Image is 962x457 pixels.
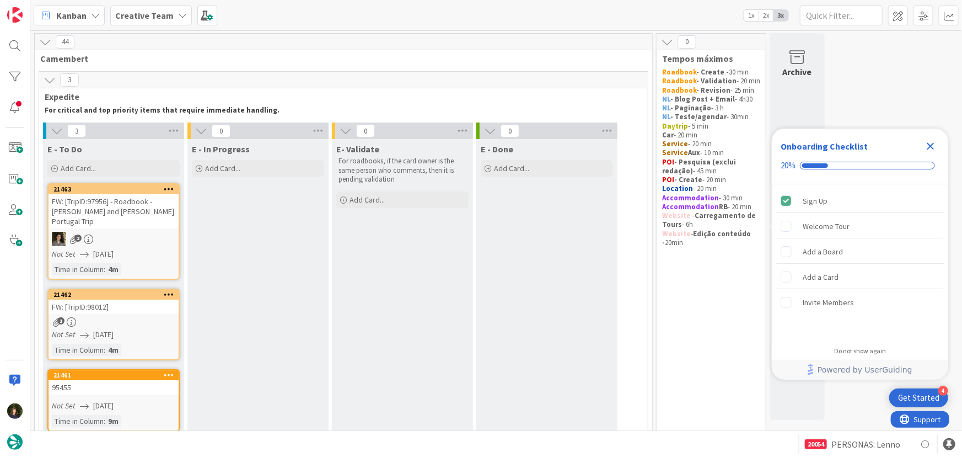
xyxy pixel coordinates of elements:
[47,183,180,280] a: 21463FW: [TripID:97956] - Roadbook - [PERSON_NAME] and [PERSON_NAME] Portugal TripMSNot Set[DATE]...
[662,229,753,247] strong: Edição conteúdo -
[53,371,179,379] div: 21461
[336,144,379,155] span: E- Validate
[834,347,886,355] div: Do not show again
[662,202,719,211] strong: Accommodation
[772,184,948,339] div: Checklist items
[662,211,760,230] p: - - 6h
[800,6,883,25] input: Quick Filter...
[803,270,839,284] div: Add a Card
[93,248,114,260] span: [DATE]
[662,68,760,77] p: 30 min
[93,400,114,412] span: [DATE]
[670,103,711,113] strong: - Paginação
[662,176,760,184] p: - 20 min
[776,265,944,289] div: Add a Card is incomplete.
[776,189,944,213] div: Sign Up is complete.
[45,105,280,115] strong: For critical and top priority items that require immediate handling.
[776,240,944,264] div: Add a Board is incomplete.
[40,53,638,64] span: Camembert
[938,386,948,396] div: 4
[52,415,104,427] div: Time in Column
[662,148,760,157] p: - 10 min
[662,86,696,95] strong: Roadbook
[52,232,66,246] img: MS
[805,439,827,449] div: 20054
[7,403,23,419] img: MC
[52,330,76,339] i: Not Set
[662,122,760,131] p: - 5 min
[662,86,760,95] p: - 25 min
[49,290,179,300] div: 21462
[52,263,104,275] div: Time in Column
[662,77,760,86] p: - 20 min
[662,95,760,104] p: - 4h30
[662,140,760,148] p: - 20 min
[47,369,180,432] a: 2146195455Not Set[DATE]Time in Column:9m
[52,401,76,411] i: Not Set
[49,300,179,314] div: FW: [TripID:98012]
[772,129,948,380] div: Checklist Container
[662,184,693,193] strong: Location
[783,65,812,78] div: Archive
[23,2,50,15] span: Support
[803,194,827,208] div: Sign Up
[338,157,466,184] p: For roadbooks, if the card owner is the same person who comments, then it is pending validation
[662,131,760,140] p: - 20 min
[781,140,868,153] div: Onboarding Checklist
[662,193,719,203] strong: Accommodation
[674,175,702,184] strong: - Create
[803,245,843,258] div: Add a Board
[212,124,230,137] span: 0
[781,161,939,171] div: Checklist progress: 20%
[49,194,179,228] div: FW: [TripID:97956] - Roadbook - [PERSON_NAME] and [PERSON_NAME] Portugal Trip
[662,148,688,157] strong: Service
[481,144,513,155] span: E - Done
[670,112,727,121] strong: - Teste/agendar
[356,124,375,137] span: 0
[662,94,670,104] strong: NL
[662,157,738,176] strong: - Pesquisa (exclui redação)
[52,344,104,356] div: Time in Column
[696,67,729,77] strong: - Create -
[104,344,105,356] span: :
[104,415,105,427] span: :
[662,158,760,176] p: - 45 min
[53,185,179,193] div: 21463
[803,220,850,233] div: Welcome Tour
[7,434,23,450] img: avatar
[776,214,944,238] div: Welcome Tour is incomplete.
[831,438,900,451] span: PERSONAS: Lenno
[52,249,76,259] i: Not Set
[57,317,65,325] span: 1
[56,35,74,49] span: 44
[772,360,948,380] div: Footer
[7,7,23,23] img: Visit kanbanzone.com
[74,235,82,242] span: 2
[781,161,796,171] div: 20%
[696,86,730,95] strong: - Revision
[803,296,854,309] div: Invite Members
[688,148,700,157] strong: Aux
[773,10,788,21] span: 3x
[105,263,121,275] div: 4m
[922,137,939,155] div: Close Checklist
[696,76,737,86] strong: - Validation
[662,113,760,121] p: - 30min
[662,103,670,113] strong: NL
[662,67,696,77] strong: Roadbook
[719,202,728,211] strong: RB
[662,139,688,148] strong: Service
[49,370,179,380] div: 21461
[93,329,114,341] span: [DATE]
[662,184,760,193] p: - 20 min
[776,290,944,315] div: Invite Members is incomplete.
[662,53,752,64] span: Tempos máximos
[49,232,179,246] div: MS
[818,363,912,376] span: Powered by UserGuiding
[662,121,688,131] strong: Daytrip
[678,35,696,49] span: 0
[115,10,174,21] b: Creative Team
[777,360,943,380] a: Powered by UserGuiding
[662,230,760,248] p: - 20min
[56,9,87,22] span: Kanban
